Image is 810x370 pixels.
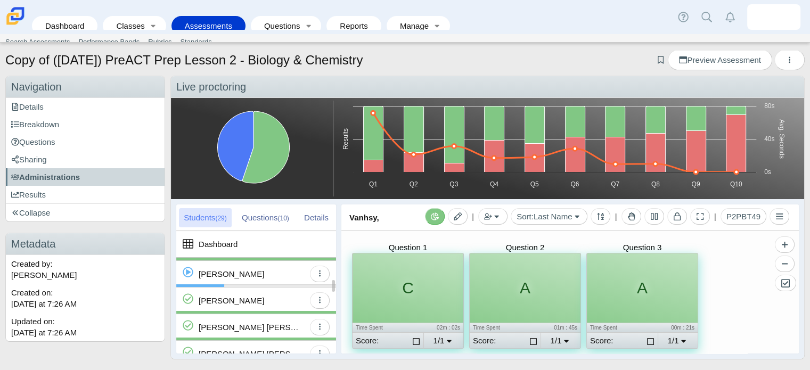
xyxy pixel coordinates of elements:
[765,9,782,26] img: rachel.thomas.lLEqug
[404,153,424,172] path: Q2, 8. Incorrect.
[430,16,445,36] a: Toggle expanded
[334,101,793,196] svg: Interactive chart
[364,106,746,163] g: Correct, series 1 of 5. Bar series with 10 bars. Y axis, Results.
[11,120,59,129] span: Breakdown
[176,34,216,50] a: Standards
[778,119,786,159] text: Avg. Seconds
[199,287,264,314] div: [PERSON_NAME]
[11,137,55,146] span: Questions
[726,106,746,115] path: Q10, 2. Correct.
[606,137,625,172] path: Q7, 9. Incorrect.
[721,208,766,225] button: P2PBT49
[764,135,774,143] text: 40s
[668,50,772,70] a: Preview Assessment
[171,76,804,98] div: Live proctoring
[541,333,580,349] div: 1/1
[6,116,165,133] a: Breakdown
[408,323,460,332] div: 02m : 02s
[215,215,226,222] small: (29)
[686,106,706,131] path: Q9, 6. Correct.
[520,259,530,317] div: A
[764,102,774,110] text: 80s
[11,299,77,308] time: Sep 29, 2025 at 7:26 AM
[413,336,421,346] label: Select for grading
[277,215,289,222] small: (10)
[469,242,581,253] div: Question 2
[177,16,240,36] a: Assessments
[256,16,301,36] a: Questions
[11,172,80,182] span: Administrations
[473,333,530,348] div: Score:
[199,261,264,287] div: [PERSON_NAME]
[364,106,383,160] path: Q1, 23. Correct.
[11,208,50,217] span: Collapse
[764,168,771,176] text: 0s
[525,144,545,172] path: Q5, 9. Incorrect.
[656,55,666,64] a: Add bookmark
[146,16,161,36] a: Toggle expanded
[301,16,316,36] a: Toggle expanded
[6,233,165,255] h3: Metadata
[6,186,165,203] a: Results
[566,137,585,172] path: Q6, 10. Incorrect.
[686,131,706,172] path: Q9, 10. Incorrect.
[199,341,300,367] div: [PERSON_NAME] [PERSON_NAME]
[511,208,587,225] button: Sort:Last Name
[590,323,642,332] div: Time Spent
[410,180,418,188] text: Q2
[734,170,739,174] path: Q10, 0s. Avg. Seconds.
[615,212,617,221] span: |
[423,333,463,349] div: 1/1
[613,162,618,166] path: Q7, 9.529411764705882s. Avg. Seconds.
[174,101,333,196] svg: Interactive chart
[369,180,378,188] text: Q1
[6,313,165,341] div: Updated on:
[11,155,47,164] span: Sharing
[144,34,176,50] a: Rubrics
[412,152,416,157] path: Q2, 21.14814814814815s. Avg. Seconds.
[352,242,464,253] div: Question 1
[525,323,577,332] div: 01m : 45s
[530,180,539,188] text: Q5
[485,106,504,141] path: Q4, 12. Correct.
[4,5,27,27] img: Carmen School of Science & Technology
[647,336,655,346] label: Select for grading
[642,323,694,332] div: 00m : 21s
[651,180,660,188] text: Q8
[726,212,760,221] span: P2PBT49
[11,328,77,337] time: Sep 29, 2025 at 7:26 AM
[490,180,498,188] text: Q4
[356,333,413,348] div: Score:
[6,255,165,284] div: Created by: [PERSON_NAME]
[452,144,456,149] path: Q3, 31.282608695652176s. Avg. Seconds.
[333,101,801,196] div: Chart. Highcharts interactive chart.
[299,208,333,227] div: Details
[726,115,746,172] path: Q10, 13. Incorrect.
[586,242,698,253] div: Question 3
[485,141,504,172] path: Q4, 11. Incorrect.
[6,204,165,221] a: Collapse
[534,212,572,221] span: Last Name
[694,170,698,174] path: Q9, 0s. Avg. Seconds.
[525,106,545,144] path: Q5, 12. Correct.
[658,333,698,349] div: 1/1
[332,16,376,36] a: Reports
[530,336,538,346] label: Select for grading
[566,106,585,137] path: Q6, 9. Correct.
[774,50,805,70] button: More options
[242,111,289,183] path: Finished, 16. Completed.
[404,106,424,153] path: Q2, 19. Correct.
[1,34,74,50] a: Search Assessments
[590,333,647,348] div: Score:
[371,111,375,115] path: Q1, 71.48214285714286s. Avg. Seconds.
[199,231,238,257] div: Dashboard
[449,180,458,188] text: Q3
[653,162,658,166] path: Q8, 9.852941176470589s. Avg. Seconds.
[218,111,254,181] path: Started, 13. Completed.
[349,213,539,249] span: Vanhsy, [GEOGRAPHIC_DATA]
[11,190,46,199] span: Results
[445,106,464,163] path: Q3, 20. Correct.
[402,259,414,317] div: C
[770,208,789,225] button: Toggle Menu
[472,212,474,221] span: |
